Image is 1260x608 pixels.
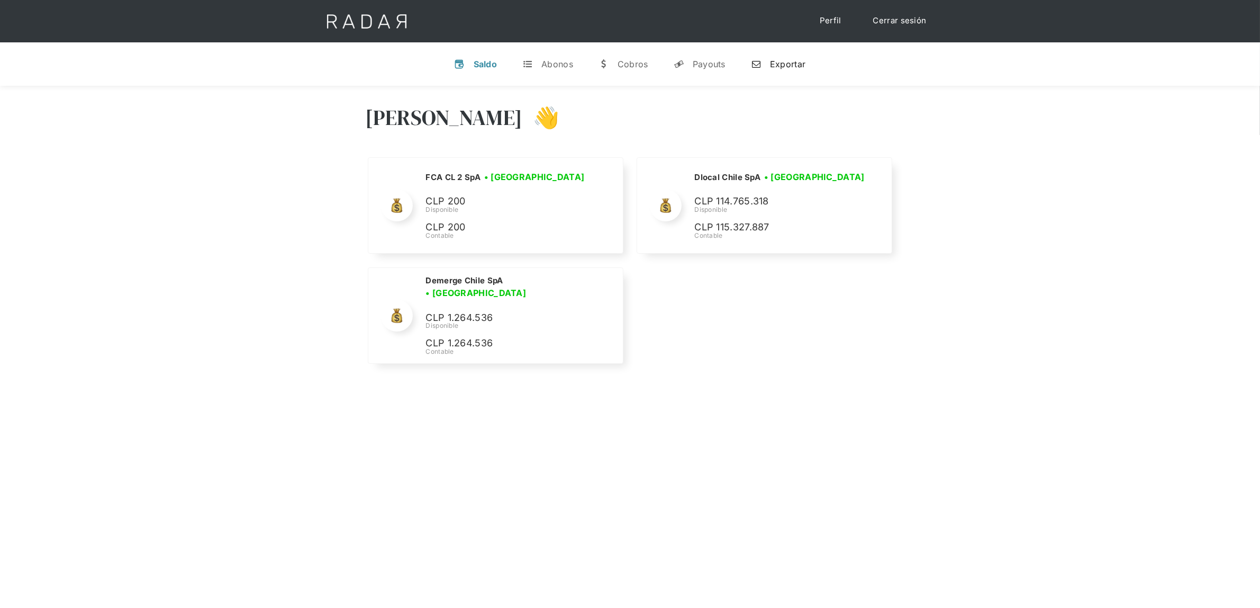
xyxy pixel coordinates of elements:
[425,220,584,235] p: CLP 200
[674,59,684,69] div: y
[425,275,503,286] h2: Demerge Chile SpA
[425,347,610,356] div: Contable
[474,59,497,69] div: Saldo
[425,287,526,299] h3: • [GEOGRAPHIC_DATA]
[599,59,609,69] div: w
[455,59,465,69] div: v
[693,59,726,69] div: Payouts
[425,194,584,209] p: CLP 200
[694,172,760,183] h2: Dlocal Chile SpA
[425,310,584,326] p: CLP 1.264.536
[694,231,868,240] div: Contable
[764,171,865,183] h3: • [GEOGRAPHIC_DATA]
[694,194,853,209] p: CLP 114.765.318
[425,336,584,351] p: CLP 1.264.536
[425,172,481,183] h2: FCA CL 2 SpA
[863,11,937,31] a: Cerrar sesión
[541,59,573,69] div: Abonos
[809,11,852,31] a: Perfil
[425,321,610,330] div: Disponible
[751,59,762,69] div: n
[425,231,588,240] div: Contable
[425,205,588,214] div: Disponible
[366,104,523,131] h3: [PERSON_NAME]
[618,59,648,69] div: Cobros
[694,220,853,235] p: CLP 115.327.887
[770,59,805,69] div: Exportar
[522,59,533,69] div: t
[522,104,559,131] h3: 👋
[694,205,868,214] div: Disponible
[484,171,585,183] h3: • [GEOGRAPHIC_DATA]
